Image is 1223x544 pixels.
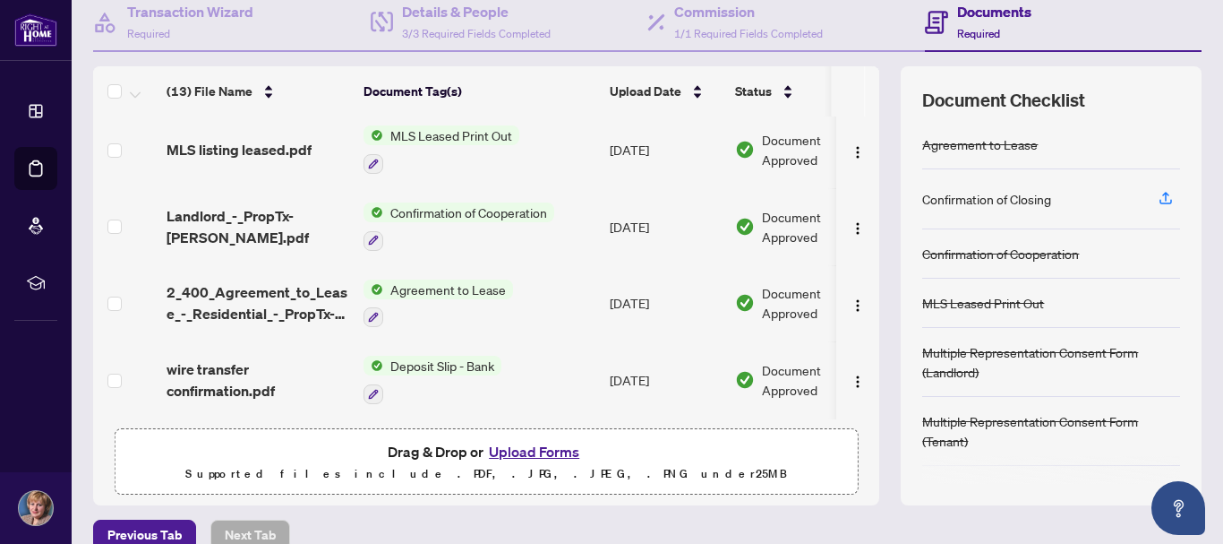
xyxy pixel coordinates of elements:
[922,134,1038,154] div: Agreement to Lease
[762,360,873,400] span: Document Approved
[14,13,57,47] img: logo
[167,281,349,324] span: 2_400_Agreement_to_Lease_-_Residential_-_PropTx-[PERSON_NAME].pdf
[1151,481,1205,535] button: Open asap
[363,356,383,376] img: Status Icon
[383,125,519,145] span: MLS Leased Print Out
[383,356,501,376] span: Deposit Slip - Bank
[363,203,554,251] button: Status IconConfirmation of Cooperation
[735,293,755,313] img: Document Status
[363,125,383,145] img: Status Icon
[922,244,1079,263] div: Confirmation of Cooperation
[610,82,681,101] span: Upload Date
[922,189,1051,209] div: Confirmation of Closing
[383,203,554,222] span: Confirmation of Cooperation
[922,411,1180,451] div: Multiple Representation Consent Form (Tenant)
[843,135,872,164] button: Logo
[735,370,755,390] img: Document Status
[762,283,873,323] span: Document Approved
[402,1,551,22] h4: Details & People
[383,280,513,299] span: Agreement to Lease
[115,429,857,496] span: Drag & Drop orUpload FormsSupported files include .PDF, .JPG, .JPEG, .PNG under25MB
[851,145,865,160] img: Logo
[167,82,252,101] span: (13) File Name
[483,440,585,463] button: Upload Forms
[159,66,356,117] th: (13) File Name
[674,1,823,22] h4: Commission
[167,139,312,160] span: MLS listing leased.pdf
[762,130,873,169] span: Document Approved
[843,366,872,394] button: Logo
[922,293,1044,313] div: MLS Leased Print Out
[851,221,865,236] img: Logo
[356,66,603,117] th: Document Tag(s)
[603,341,728,419] td: [DATE]
[127,27,170,40] span: Required
[19,491,53,525] img: Profile Icon
[735,140,755,160] img: Document Status
[851,375,865,389] img: Logo
[603,111,728,188] td: [DATE]
[957,1,1031,22] h4: Documents
[603,188,728,265] td: [DATE]
[728,66,880,117] th: Status
[735,217,755,237] img: Document Status
[402,27,551,40] span: 3/3 Required Fields Completed
[126,463,846,485] p: Supported files include .PDF, .JPG, .JPEG, .PNG under 25 MB
[922,342,1180,382] div: Multiple Representation Consent Form (Landlord)
[603,265,728,342] td: [DATE]
[851,298,865,313] img: Logo
[363,280,513,328] button: Status IconAgreement to Lease
[735,82,772,101] span: Status
[388,440,585,463] span: Drag & Drop or
[127,1,253,22] h4: Transaction Wizard
[363,280,383,299] img: Status Icon
[603,66,728,117] th: Upload Date
[363,125,519,174] button: Status IconMLS Leased Print Out
[167,358,349,402] span: wire transfer confirmation.pdf
[674,27,823,40] span: 1/1 Required Fields Completed
[363,203,383,222] img: Status Icon
[167,205,349,248] span: Landlord_-_PropTx-[PERSON_NAME].pdf
[363,356,501,404] button: Status IconDeposit Slip - Bank
[843,212,872,241] button: Logo
[762,207,873,246] span: Document Approved
[922,88,1085,113] span: Document Checklist
[957,27,1000,40] span: Required
[843,289,872,317] button: Logo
